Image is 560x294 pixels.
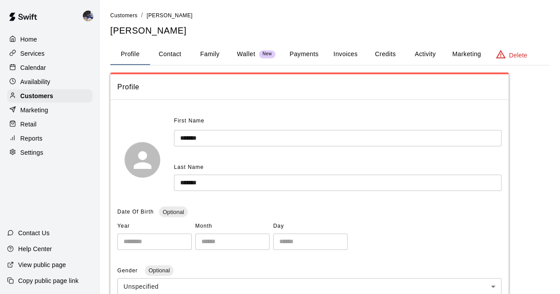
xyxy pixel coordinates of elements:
span: Last Name [174,164,204,170]
button: Contact [150,44,190,65]
p: Wallet [237,50,255,59]
p: Settings [20,148,43,157]
span: Profile [117,81,502,93]
div: basic tabs example [110,44,549,65]
p: View public page [18,260,66,269]
button: Activity [405,44,445,65]
a: Settings [7,146,93,159]
p: Home [20,35,37,44]
button: Profile [110,44,150,65]
span: Day [273,219,348,233]
button: Invoices [325,44,365,65]
p: Delete [509,51,527,60]
span: First Name [174,114,205,128]
span: Month [195,219,270,233]
p: Retail [20,120,37,129]
button: Payments [282,44,325,65]
p: Reports [20,134,42,143]
p: Contact Us [18,229,50,237]
span: Date Of Birth [117,209,154,215]
a: Retail [7,118,93,131]
p: Marketing [20,106,48,115]
span: Year [117,219,192,233]
img: Kevin Chandler [83,11,93,21]
span: New [259,51,275,57]
a: Customers [110,11,138,19]
span: [PERSON_NAME] [147,12,193,19]
button: Marketing [445,44,488,65]
a: Reports [7,132,93,145]
a: Customers [7,89,93,103]
span: Gender [117,267,139,274]
a: Calendar [7,61,93,74]
a: Services [7,47,93,60]
div: Kevin Chandler [81,7,100,25]
p: Copy public page link [18,276,78,285]
span: Optional [159,209,187,215]
p: Availability [20,77,50,86]
p: Calendar [20,63,46,72]
p: Services [20,49,45,58]
button: Credits [365,44,405,65]
a: Marketing [7,103,93,117]
a: Home [7,33,93,46]
nav: breadcrumb [110,11,549,20]
a: Availability [7,75,93,88]
li: / [141,11,143,20]
h5: [PERSON_NAME] [110,25,549,37]
button: Family [190,44,230,65]
p: Customers [20,92,53,100]
span: Optional [145,267,173,274]
p: Help Center [18,244,52,253]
